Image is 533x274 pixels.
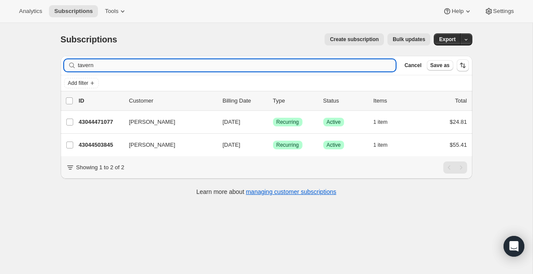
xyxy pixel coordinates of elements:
[19,8,42,15] span: Analytics
[457,59,469,71] button: Sort the results
[79,118,122,126] p: 43044471077
[325,33,384,45] button: Create subscription
[49,5,98,17] button: Subscriptions
[79,139,467,151] div: 43044503845[PERSON_NAME][DATE]SuccessRecurringSuccessActive1 item$55.41
[401,60,425,71] button: Cancel
[68,80,88,87] span: Add filter
[79,97,122,105] p: ID
[276,142,299,148] span: Recurring
[100,5,132,17] button: Tools
[438,5,477,17] button: Help
[79,97,467,105] div: IDCustomerBilling DateTypeStatusItemsTotal
[443,161,467,174] nav: Pagination
[129,141,175,149] span: [PERSON_NAME]
[427,60,453,71] button: Save as
[434,33,461,45] button: Export
[479,5,519,17] button: Settings
[430,62,450,69] span: Save as
[452,8,463,15] span: Help
[504,236,524,257] div: Open Intercom Messenger
[79,116,467,128] div: 43044471077[PERSON_NAME][DATE]SuccessRecurringSuccessActive1 item$24.81
[323,97,367,105] p: Status
[273,97,316,105] div: Type
[223,97,266,105] p: Billing Date
[129,118,175,126] span: [PERSON_NAME]
[79,141,122,149] p: 43044503845
[129,97,216,105] p: Customer
[374,97,417,105] div: Items
[124,138,211,152] button: [PERSON_NAME]
[455,97,467,105] p: Total
[54,8,93,15] span: Subscriptions
[64,78,99,88] button: Add filter
[374,116,397,128] button: 1 item
[76,163,124,172] p: Showing 1 to 2 of 2
[374,119,388,126] span: 1 item
[493,8,514,15] span: Settings
[196,187,336,196] p: Learn more about
[393,36,425,43] span: Bulk updates
[223,119,240,125] span: [DATE]
[223,142,240,148] span: [DATE]
[105,8,118,15] span: Tools
[61,35,117,44] span: Subscriptions
[374,142,388,148] span: 1 item
[404,62,421,69] span: Cancel
[246,188,336,195] a: managing customer subscriptions
[327,142,341,148] span: Active
[327,119,341,126] span: Active
[124,115,211,129] button: [PERSON_NAME]
[450,142,467,148] span: $55.41
[78,59,396,71] input: Filter subscribers
[439,36,455,43] span: Export
[276,119,299,126] span: Recurring
[330,36,379,43] span: Create subscription
[374,139,397,151] button: 1 item
[14,5,47,17] button: Analytics
[387,33,430,45] button: Bulk updates
[450,119,467,125] span: $24.81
